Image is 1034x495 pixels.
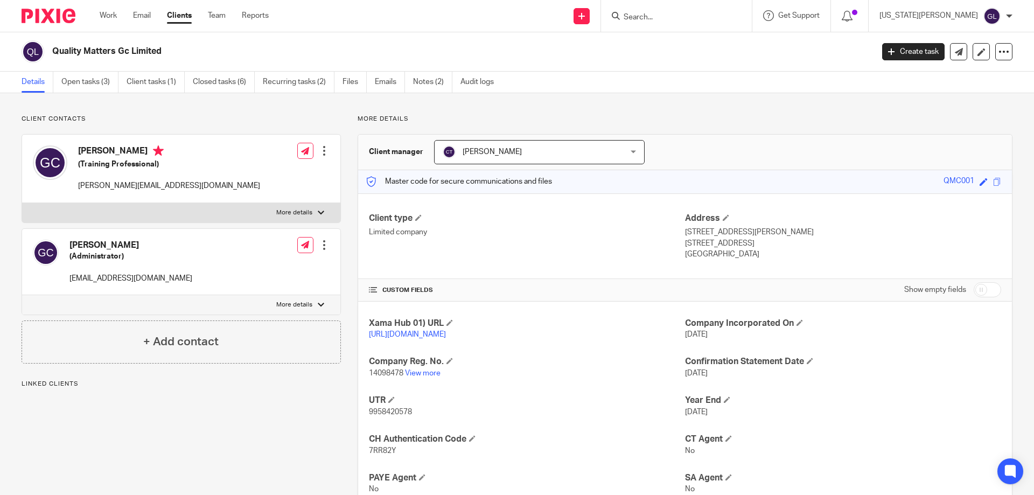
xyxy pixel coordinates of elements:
a: Client tasks (1) [127,72,185,93]
div: QMC001 [944,176,974,188]
h4: Xama Hub 01) URL [369,318,685,329]
a: Recurring tasks (2) [263,72,334,93]
p: [STREET_ADDRESS][PERSON_NAME] [685,227,1001,238]
p: More details [358,115,1012,123]
h4: Company Incorporated On [685,318,1001,329]
span: [DATE] [685,408,708,416]
a: Clients [167,10,192,21]
h4: CT Agent [685,434,1001,445]
p: [PERSON_NAME][EMAIL_ADDRESS][DOMAIN_NAME] [78,180,260,191]
a: Reports [242,10,269,21]
p: [GEOGRAPHIC_DATA] [685,249,1001,260]
span: Get Support [778,12,820,19]
span: [PERSON_NAME] [463,148,522,156]
h4: [PERSON_NAME] [78,145,260,159]
span: [DATE] [685,369,708,377]
h2: Quality Matters Gc Limited [52,46,703,57]
span: [DATE] [685,331,708,338]
a: [URL][DOMAIN_NAME] [369,331,446,338]
img: svg%3E [983,8,1001,25]
h4: Company Reg. No. [369,356,685,367]
img: svg%3E [33,240,59,266]
h4: CH Authentication Code [369,434,685,445]
a: Open tasks (3) [61,72,118,93]
span: No [685,447,695,455]
span: 7RR82Y [369,447,396,455]
p: [US_STATE][PERSON_NAME] [879,10,978,21]
a: Details [22,72,53,93]
img: svg%3E [443,145,456,158]
h4: Address [685,213,1001,224]
a: Work [100,10,117,21]
a: View more [405,369,441,377]
label: Show empty fields [904,284,966,295]
span: No [685,485,695,493]
a: Emails [375,72,405,93]
h3: Client manager [369,147,423,157]
a: Team [208,10,226,21]
h4: Confirmation Statement Date [685,356,1001,367]
p: More details [276,208,312,217]
p: More details [276,301,312,309]
h4: CUSTOM FIELDS [369,286,685,295]
input: Search [623,13,719,23]
img: Pixie [22,9,75,23]
a: Email [133,10,151,21]
h5: (Administrator) [69,251,192,262]
h5: (Training Professional) [78,159,260,170]
h4: + Add contact [143,333,219,350]
a: Notes (2) [413,72,452,93]
a: Create task [882,43,945,60]
p: Limited company [369,227,685,238]
h4: [PERSON_NAME] [69,240,192,251]
img: svg%3E [22,40,44,63]
p: [STREET_ADDRESS] [685,238,1001,249]
span: 9958420578 [369,408,412,416]
h4: SA Agent [685,472,1001,484]
span: No [369,485,379,493]
h4: Client type [369,213,685,224]
a: Closed tasks (6) [193,72,255,93]
img: svg%3E [33,145,67,180]
i: Primary [153,145,164,156]
a: Files [343,72,367,93]
h4: PAYE Agent [369,472,685,484]
a: Audit logs [460,72,502,93]
p: [EMAIL_ADDRESS][DOMAIN_NAME] [69,273,192,284]
p: Master code for secure communications and files [366,176,552,187]
h4: UTR [369,395,685,406]
span: 14098478 [369,369,403,377]
p: Linked clients [22,380,341,388]
h4: Year End [685,395,1001,406]
p: Client contacts [22,115,341,123]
